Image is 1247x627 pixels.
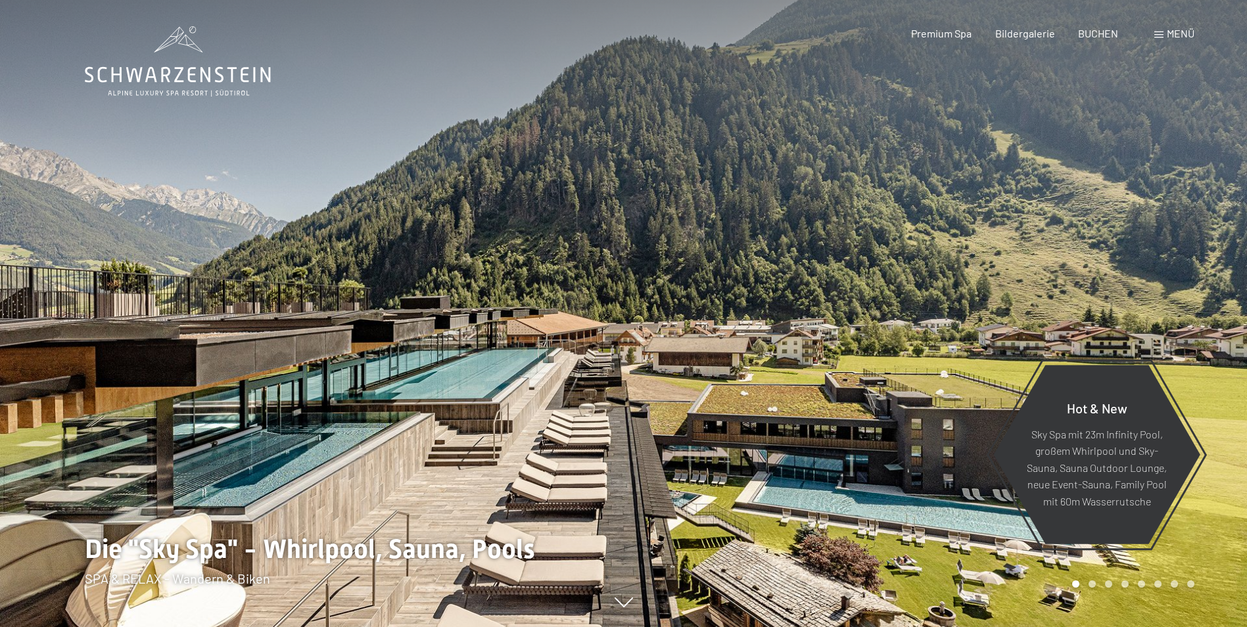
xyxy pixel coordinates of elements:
a: Hot & New Sky Spa mit 23m Infinity Pool, großem Whirlpool und Sky-Sauna, Sauna Outdoor Lounge, ne... [993,364,1201,545]
div: Carousel Pagination [1068,580,1194,588]
a: BUCHEN [1078,27,1118,39]
div: Carousel Page 3 [1105,580,1112,588]
div: Carousel Page 1 (Current Slide) [1072,580,1079,588]
div: Carousel Page 4 [1121,580,1129,588]
div: Carousel Page 6 [1154,580,1162,588]
span: Hot & New [1067,400,1127,415]
div: Carousel Page 2 [1089,580,1096,588]
div: Carousel Page 5 [1138,580,1145,588]
p: Sky Spa mit 23m Infinity Pool, großem Whirlpool und Sky-Sauna, Sauna Outdoor Lounge, neue Event-S... [1025,425,1168,509]
a: Premium Spa [911,27,972,39]
a: Bildergalerie [995,27,1055,39]
span: Menü [1167,27,1194,39]
div: Carousel Page 7 [1171,580,1178,588]
div: Carousel Page 8 [1187,580,1194,588]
